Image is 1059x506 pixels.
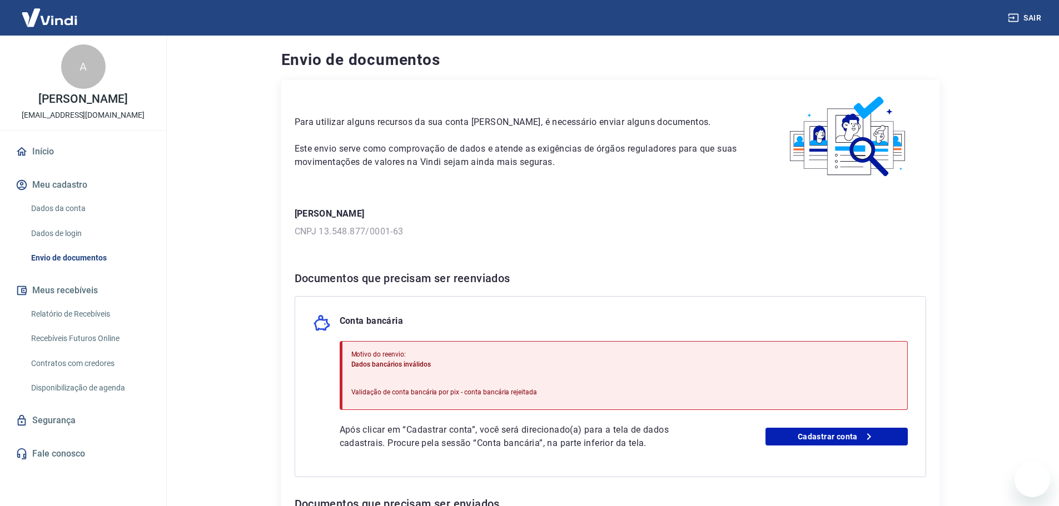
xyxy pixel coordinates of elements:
a: Dados da conta [27,197,153,220]
p: Após clicar em “Cadastrar conta”, você será direcionado(a) para a tela de dados cadastrais. Procu... [340,423,709,450]
p: [PERSON_NAME] [38,93,127,105]
p: Validação de conta bancária por pix - conta bancária rejeitada [351,387,538,397]
p: CNPJ 13.548.877/0001-63 [295,225,926,238]
p: Conta bancária [340,314,404,332]
img: Vindi [13,1,86,34]
button: Sair [1006,8,1046,28]
a: Recebíveis Futuros Online [27,327,153,350]
a: Início [13,139,153,164]
button: Meu cadastro [13,173,153,197]
h4: Envio de documentos [281,49,939,71]
iframe: Botão para abrir a janela de mensagens [1015,462,1050,497]
button: Meus recebíveis [13,278,153,303]
h6: Documentos que precisam ser reenviados [295,269,926,287]
a: Segurança [13,408,153,433]
img: money_pork.0c50a358b6dafb15dddc3eea48f23780.svg [313,314,331,332]
a: Relatório de Recebíveis [27,303,153,325]
p: Este envio serve como comprovação de dados e atende as exigências de órgãos reguladores para que ... [295,142,744,169]
p: [EMAIL_ADDRESS][DOMAIN_NAME] [22,109,145,121]
p: [PERSON_NAME] [295,207,926,221]
p: Para utilizar alguns recursos da sua conta [PERSON_NAME], é necessário enviar alguns documentos. [295,116,744,129]
a: Cadastrar conta [765,428,908,445]
a: Disponibilização de agenda [27,377,153,399]
img: waiting_documents.41d9841a9773e5fdf392cede4d13b617.svg [771,93,926,181]
a: Fale conosco [13,442,153,466]
a: Dados de login [27,222,153,245]
span: Dados bancários inválidos [351,360,431,368]
p: Motivo do reenvio: [351,349,538,359]
div: A [61,44,106,89]
a: Contratos com credores [27,352,153,375]
a: Envio de documentos [27,247,153,269]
